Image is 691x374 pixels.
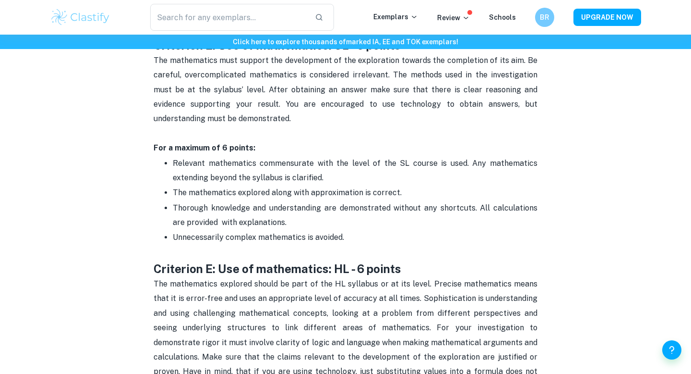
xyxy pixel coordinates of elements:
span: Unnecessarily complex mathematics is avoided. [173,233,344,242]
p: Exemplars [373,12,418,22]
strong: For a maximum of 6 points: [154,143,255,152]
button: UPGRADE NOW [573,9,641,26]
img: Clastify logo [50,8,111,27]
strong: Criterion E: Use of mathematics: SL - 6 points [154,38,401,52]
span: The mathematics must support the development of the exploration towards the completion of its aim... [154,56,539,124]
input: Search for any exemplars... [150,4,307,31]
a: Schools [489,13,516,21]
button: BR [535,8,554,27]
span: Relevant mathematics commensurate with the level of the SL course is used. Any mathematics extend... [173,159,539,182]
p: Review [437,12,470,23]
strong: Criterion E: Use of mathematics: HL - 6 points [154,262,401,275]
span: Thorough knowledge and understanding are demonstrated without any shortcuts. All calculations are... [173,203,539,227]
button: Help and Feedback [662,340,681,360]
h6: BR [539,12,550,23]
h6: Click here to explore thousands of marked IA, EE and TOK exemplars ! [2,37,689,47]
span: The mathematics explored along with approximation is correct. [173,188,402,197]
